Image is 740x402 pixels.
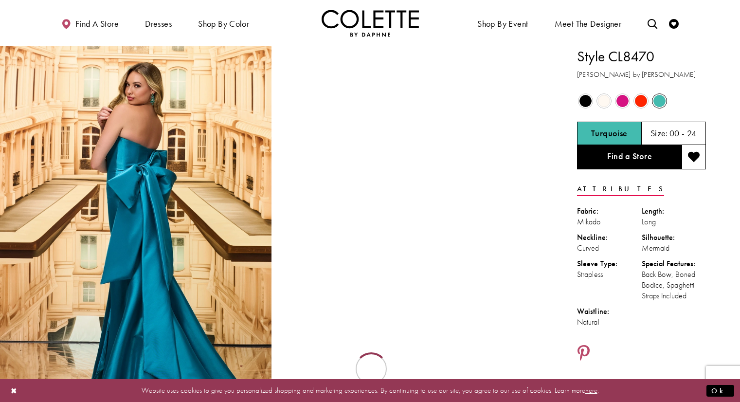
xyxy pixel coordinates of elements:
[642,243,706,254] div: Mermaid
[577,258,642,269] div: Sleeve Type:
[577,92,706,110] div: Product color controls state depends on size chosen
[577,92,594,110] div: Black
[577,243,642,254] div: Curved
[650,128,668,139] span: Size:
[198,19,249,29] span: Shop by color
[577,145,682,169] a: Find a Store
[596,92,613,110] div: Diamond White
[642,206,706,217] div: Length:
[145,19,172,29] span: Dresses
[682,145,706,169] button: Add to wishlist
[477,19,528,29] span: Shop By Event
[552,10,624,37] a: Meet the designer
[475,10,530,37] span: Shop By Event
[577,217,642,227] div: Mikado
[555,19,622,29] span: Meet the designer
[651,92,668,110] div: Turquoise
[614,92,631,110] div: Fuchsia
[669,128,697,138] h5: 00 - 24
[645,10,660,37] a: Toggle search
[322,10,419,37] img: Colette by Daphne
[577,69,706,80] h3: [PERSON_NAME] by [PERSON_NAME]
[585,385,597,395] a: here
[577,232,642,243] div: Neckline:
[143,10,174,37] span: Dresses
[577,345,590,363] a: Share using Pinterest - Opens in new tab
[642,269,706,301] div: Back Bow, Boned Bodice, Spaghetti Straps Included
[577,206,642,217] div: Fabric:
[70,384,670,397] p: Website uses cookies to give you personalized shopping and marketing experiences. By continuing t...
[577,182,664,196] a: Attributes
[667,10,681,37] a: Check Wishlist
[577,306,642,317] div: Waistline:
[642,258,706,269] div: Special Features:
[706,384,734,397] button: Submit Dialog
[642,217,706,227] div: Long
[577,46,706,67] h1: Style CL8470
[632,92,650,110] div: Scarlet
[59,10,121,37] a: Find a store
[577,269,642,280] div: Strapless
[591,128,628,138] h5: Chosen color
[276,46,548,182] video: Style CL8470 Colette by Daphne #1 autoplay loop mute video
[577,317,642,328] div: Natural
[642,232,706,243] div: Silhouette:
[322,10,419,37] a: Visit Home Page
[196,10,252,37] span: Shop by color
[6,382,22,399] button: Close Dialog
[75,19,119,29] span: Find a store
